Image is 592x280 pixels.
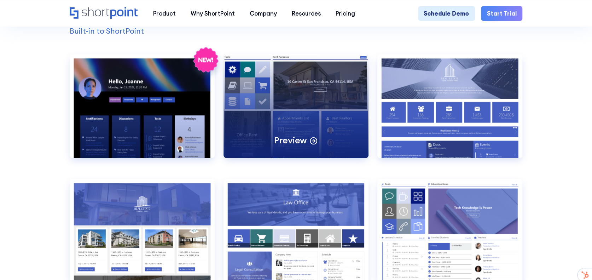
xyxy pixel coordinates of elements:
[70,7,139,20] a: Home
[146,6,183,21] a: Product
[274,135,307,146] p: Preview
[183,6,242,21] a: Why ShortPoint
[481,6,522,21] a: Start Trial
[292,9,321,18] div: Resources
[242,6,284,21] a: Company
[328,6,362,21] a: Pricing
[70,54,215,170] a: Communication
[336,9,355,18] div: Pricing
[377,54,522,170] a: Documents 2
[284,6,328,21] a: Resources
[153,9,176,18] div: Product
[418,6,475,21] a: Schedule Demo
[70,25,523,36] p: Built-in to ShortPoint
[465,198,592,280] iframe: Chat Widget
[224,54,368,170] a: Documents 1Preview
[191,9,235,18] div: Why ShortPoint
[250,9,277,18] div: Company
